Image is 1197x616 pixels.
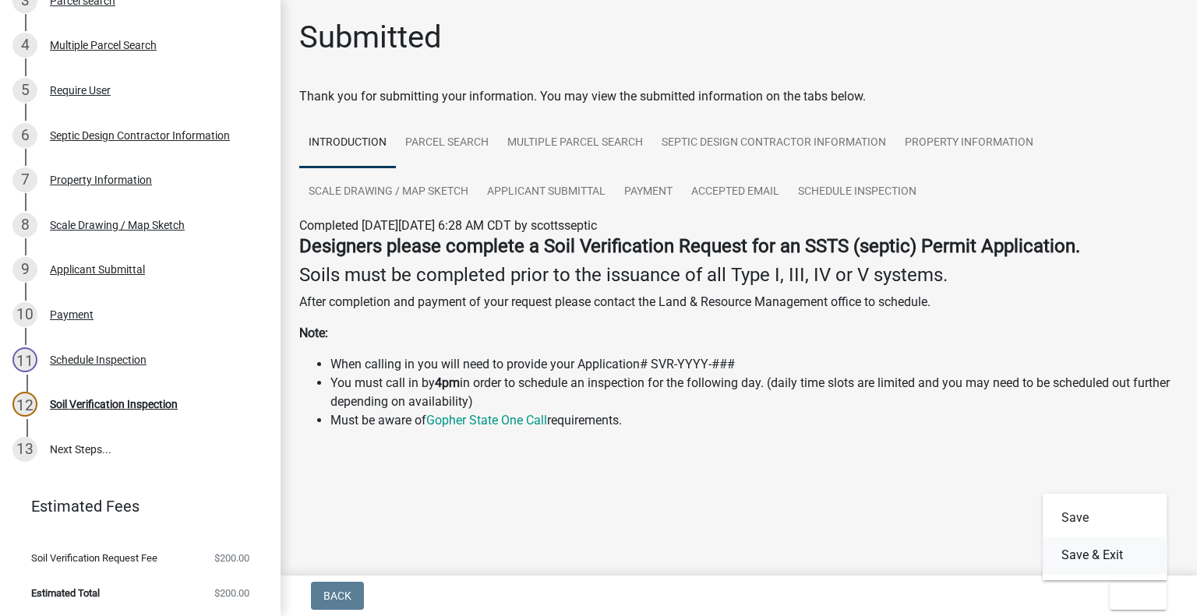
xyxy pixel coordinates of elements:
[12,167,37,192] div: 7
[435,375,460,390] strong: 4pm
[12,33,37,58] div: 4
[50,85,111,96] div: Require User
[299,326,328,340] strong: Note:
[214,553,249,563] span: $200.00
[498,118,652,168] a: Multiple Parcel Search
[50,174,152,185] div: Property Information
[50,309,94,320] div: Payment
[12,123,37,148] div: 6
[50,220,185,231] div: Scale Drawing / Map Sketch
[330,411,1178,430] li: Must be aware of requirements.
[299,19,442,56] h1: Submitted
[12,437,37,462] div: 13
[50,399,178,410] div: Soil Verification Inspection
[652,118,895,168] a: Septic Design Contractor Information
[50,40,157,51] div: Multiple Parcel Search
[299,235,1080,257] strong: Designers please complete a Soil Verification Request for an SSTS (septic) Permit Application.
[330,355,1178,374] li: When calling in you will need to provide your Application# SVR-YYYY-###
[615,167,682,217] a: Payment
[299,293,1178,312] p: After completion and payment of your request please contact the Land & Resource Management office...
[1110,582,1167,610] button: Exit
[1122,590,1145,602] span: Exit
[895,118,1043,168] a: Property Information
[31,553,157,563] span: Soil Verification Request Fee
[1043,537,1167,574] button: Save & Exit
[478,167,615,217] a: Applicant Submittal
[50,130,230,141] div: Septic Design Contractor Information
[789,167,926,217] a: Schedule Inspection
[12,491,256,522] a: Estimated Fees
[426,413,547,428] a: Gopher State One Call
[50,264,145,275] div: Applicant Submittal
[299,167,478,217] a: Scale Drawing / Map Sketch
[323,590,351,602] span: Back
[311,582,364,610] button: Back
[299,218,597,233] span: Completed [DATE][DATE] 6:28 AM CDT by scottsseptic
[1043,493,1167,580] div: Exit
[299,118,396,168] a: Introduction
[682,167,789,217] a: Accepted Email
[330,374,1178,411] li: You must call in by in order to schedule an inspection for the following day. (daily time slots a...
[12,213,37,238] div: 8
[214,588,249,598] span: $200.00
[12,392,37,417] div: 12
[12,347,37,372] div: 11
[12,257,37,282] div: 9
[12,302,37,327] div: 10
[299,264,1178,287] h4: Soils must be completed prior to the issuance of all Type I, III, IV or V systems.
[396,118,498,168] a: Parcel search
[50,354,147,365] div: Schedule Inspection
[1043,499,1167,537] button: Save
[31,588,100,598] span: Estimated Total
[299,87,1178,106] div: Thank you for submitting your information. You may view the submitted information on the tabs below.
[12,78,37,103] div: 5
